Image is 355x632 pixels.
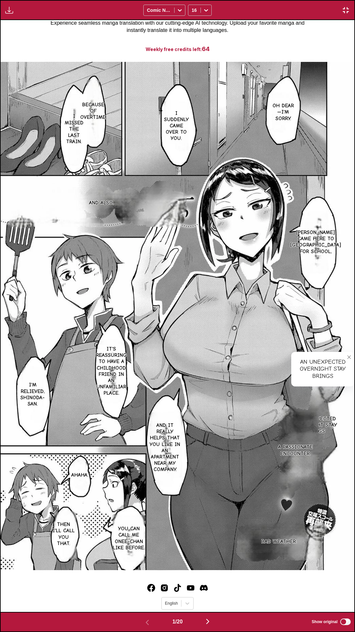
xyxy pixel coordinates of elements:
p: I'm relieved, Shinoda-san. [19,381,46,408]
p: a passionate encounter. [272,443,319,458]
p: Bad weather. [260,537,298,546]
button: close-tooltip [344,352,354,362]
p: And it really helps that you live in an apartment near my company. [147,421,183,474]
p: Ahaha. [70,471,90,480]
img: Download translated images [5,6,13,14]
span: Show original [312,619,338,624]
p: Oh dear—I'm sorry. [270,101,296,123]
p: I suddenly came over to you. [163,109,190,143]
p: it's reassuring to have a childhood friend in an unfamiliar place. [95,345,128,398]
p: I missed the last train. [63,112,85,146]
img: Previous page [143,619,151,626]
div: An unexpected overnight stay brings [291,352,354,386]
p: Then I'll call you that. [51,520,76,548]
p: You can call me Onee-chan like before. [111,524,147,552]
p: And also, [88,198,115,207]
img: Manga Panel [1,62,354,570]
input: Show original [340,619,351,625]
p: [PERSON_NAME] came here to [GEOGRAPHIC_DATA] for school, [289,228,343,256]
img: Next page [204,618,212,625]
span: 1 / 20 [172,619,182,625]
p: Because of overtime, [79,100,108,122]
